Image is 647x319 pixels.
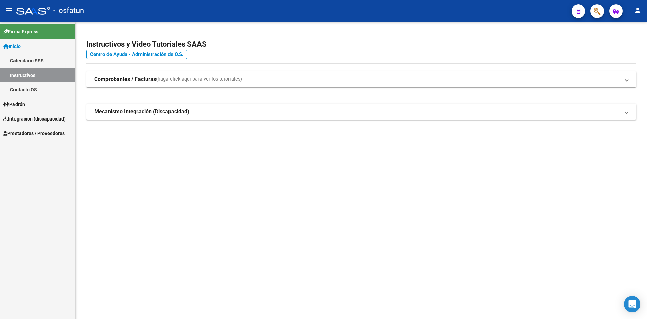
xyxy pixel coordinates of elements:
strong: Mecanismo Integración (Discapacidad) [94,108,189,115]
mat-expansion-panel-header: Comprobantes / Facturas(haga click aquí para ver los tutoriales) [86,71,636,87]
span: Inicio [3,43,21,50]
strong: Comprobantes / Facturas [94,76,156,83]
mat-expansion-panel-header: Mecanismo Integración (Discapacidad) [86,104,636,120]
span: Padrón [3,101,25,108]
a: Centro de Ayuda - Administración de O.S. [86,50,187,59]
div: Open Intercom Messenger [624,296,640,312]
span: (haga click aquí para ver los tutoriales) [156,76,242,83]
mat-icon: person [634,6,642,15]
span: - osfatun [53,3,84,18]
span: Integración (discapacidad) [3,115,66,123]
span: Firma Express [3,28,38,35]
span: Prestadores / Proveedores [3,130,65,137]
mat-icon: menu [5,6,13,15]
h2: Instructivos y Video Tutoriales SAAS [86,38,636,51]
